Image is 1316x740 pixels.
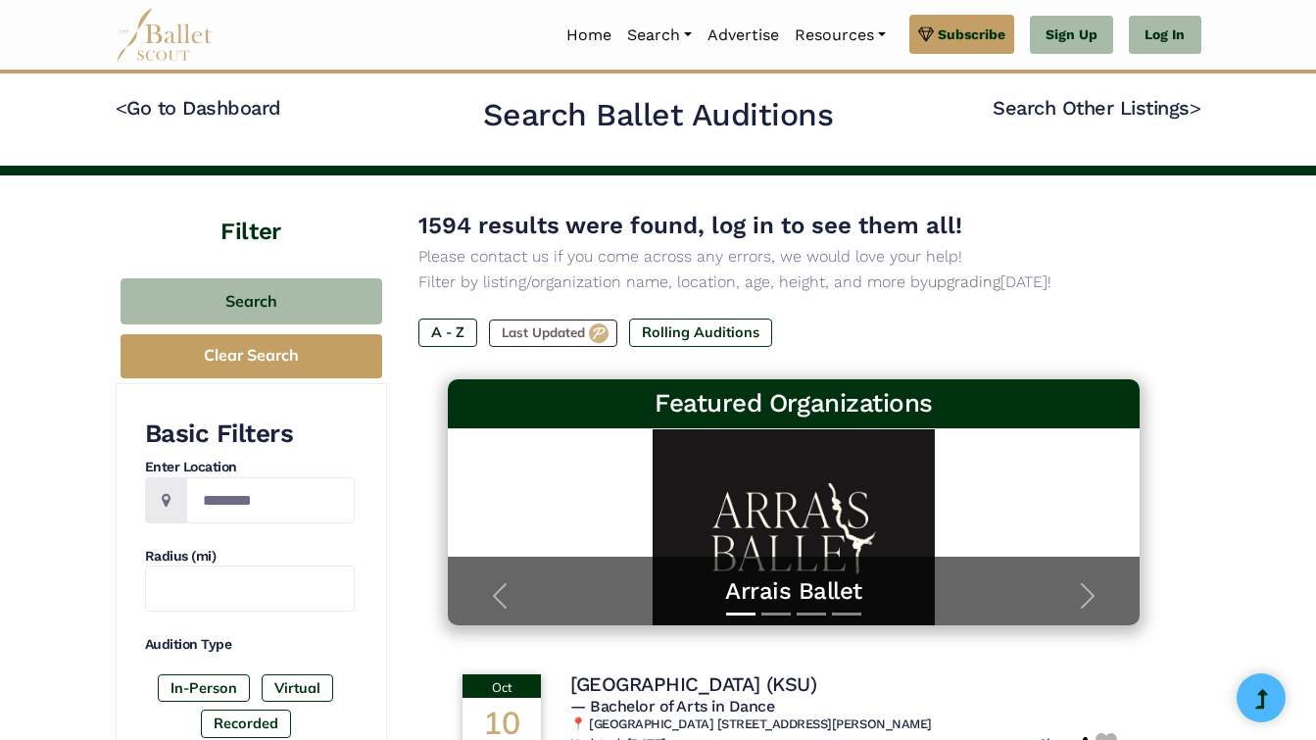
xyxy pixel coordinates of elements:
a: Resources [787,15,894,56]
button: Slide 1 [726,603,755,625]
a: upgrading [928,272,1000,291]
a: Advertise [700,15,787,56]
span: 1594 results were found, log in to see them all! [418,212,962,239]
label: A - Z [418,319,477,346]
label: In-Person [158,674,250,702]
h4: Audition Type [145,635,355,655]
img: gem.svg [918,24,934,45]
a: Arrais Ballet [467,576,1120,607]
span: Subscribe [938,24,1005,45]
a: <Go to Dashboard [116,96,281,120]
p: Filter by listing/organization name, location, age, height, and more by [DATE]! [418,270,1170,295]
h3: Basic Filters [145,418,355,451]
a: Home [559,15,619,56]
h3: Featured Organizations [463,387,1124,420]
h2: Search Ballet Auditions [483,95,834,136]
h6: 📍 [GEOGRAPHIC_DATA] [STREET_ADDRESS][PERSON_NAME] [570,716,1125,733]
a: Subscribe [909,15,1014,54]
h4: Radius (mi) [145,547,355,567]
label: Last Updated [489,320,617,347]
input: Location [186,477,355,523]
p: Please contact us if you come across any errors, we would love your help! [418,244,1170,270]
label: Rolling Auditions [629,319,772,346]
code: < [116,95,127,120]
button: Slide 2 [761,603,791,625]
a: Log In [1129,16,1200,55]
div: Oct [463,674,541,698]
a: Search [619,15,700,56]
label: Recorded [201,710,291,737]
h4: [GEOGRAPHIC_DATA] (KSU) [570,671,816,697]
button: Clear Search [121,334,382,378]
button: Slide 3 [797,603,826,625]
h4: Filter [116,175,387,249]
label: Virtual [262,674,333,702]
button: Slide 4 [832,603,861,625]
h4: Enter Location [145,458,355,477]
span: — Bachelor of Arts in Dance [570,697,774,715]
button: Search [121,278,382,324]
code: > [1190,95,1201,120]
a: Sign Up [1030,16,1113,55]
a: Search Other Listings> [993,96,1200,120]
